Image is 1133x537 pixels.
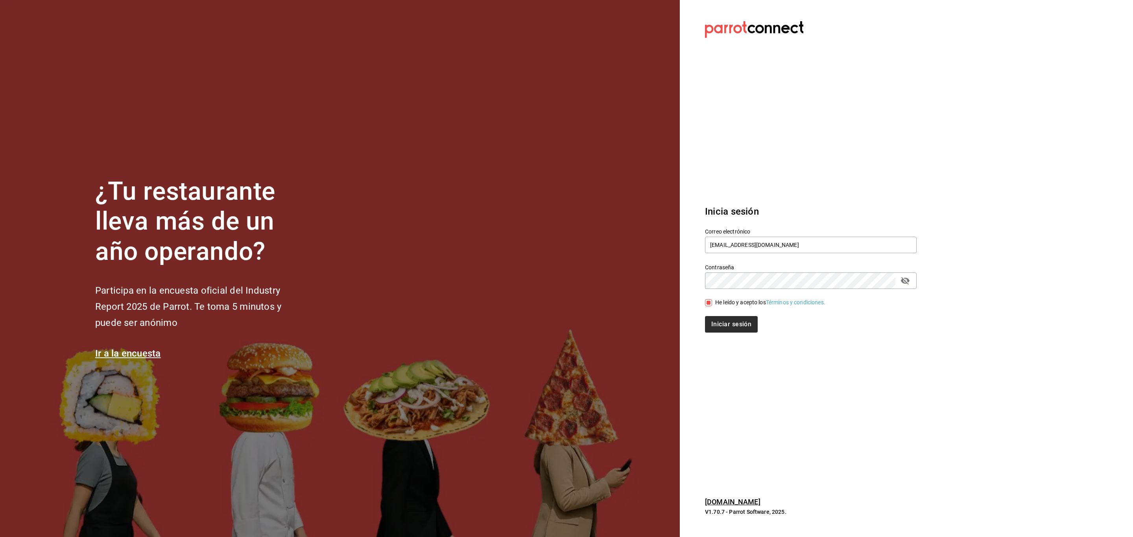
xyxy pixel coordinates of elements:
a: [DOMAIN_NAME] [705,498,760,506]
h3: Inicia sesión [705,204,917,219]
button: passwordField [899,274,912,287]
p: V1.70.7 - Parrot Software, 2025. [705,508,917,516]
a: Términos y condiciones. [766,299,825,305]
label: Correo electrónico [705,228,917,234]
label: Contraseña [705,264,917,270]
div: He leído y acepto los [715,298,825,307]
button: Iniciar sesión [705,316,758,333]
h1: ¿Tu restaurante lleva más de un año operando? [95,177,308,267]
a: Ir a la encuesta [95,348,161,359]
h2: Participa en la encuesta oficial del Industry Report 2025 de Parrot. Te toma 5 minutos y puede se... [95,283,308,331]
input: Ingresa tu correo electrónico [705,237,917,253]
